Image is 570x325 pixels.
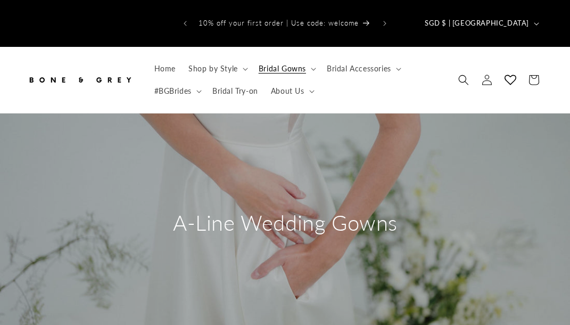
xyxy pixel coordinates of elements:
[23,64,137,95] a: Bone and Grey Bridal
[148,58,182,80] a: Home
[148,80,206,102] summary: #BGBrides
[452,68,475,92] summary: Search
[199,19,359,27] span: 10% off your first order | Use code: welcome
[154,86,192,96] span: #BGBrides
[252,58,320,80] summary: Bridal Gowns
[265,80,319,102] summary: About Us
[188,64,238,74] span: Shop by Style
[425,18,529,29] span: SGD $ | [GEOGRAPHIC_DATA]
[206,80,265,102] a: Bridal Try-on
[212,86,258,96] span: Bridal Try-on
[259,64,306,74] span: Bridal Gowns
[271,86,304,96] span: About Us
[320,58,406,80] summary: Bridal Accessories
[154,64,176,74] span: Home
[173,209,398,237] h2: A-Line Wedding Gowns
[373,13,396,34] button: Next announcement
[418,13,543,34] button: SGD $ | [GEOGRAPHIC_DATA]
[182,58,252,80] summary: Shop by Style
[327,64,391,74] span: Bridal Accessories
[174,13,197,34] button: Previous announcement
[27,68,133,92] img: Bone and Grey Bridal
